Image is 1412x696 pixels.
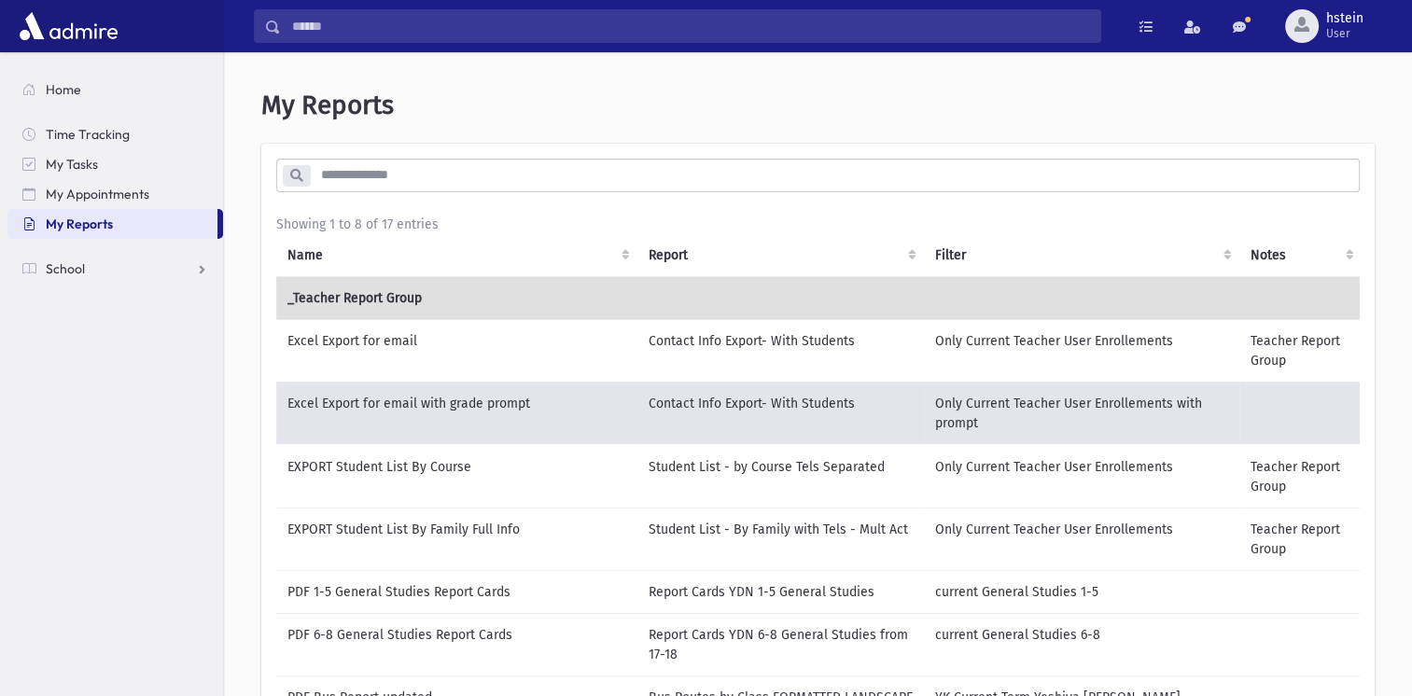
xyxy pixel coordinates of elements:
th: Report: activate to sort column ascending [637,234,924,277]
td: Only Current Teacher User Enrollements [924,508,1239,570]
span: My Reports [46,216,113,232]
td: current General Studies 1-5 [924,570,1239,613]
th: Name: activate to sort column ascending [276,234,637,277]
td: Only Current Teacher User Enrollements [924,445,1239,508]
td: Report Cards YDN 1-5 General Studies [637,570,924,613]
td: Student List - By Family with Tels - Mult Act [637,508,924,570]
span: User [1326,26,1363,41]
th: Notes : activate to sort column ascending [1239,234,1362,277]
th: Filter : activate to sort column ascending [924,234,1239,277]
td: Only Current Teacher User Enrollements with prompt [924,382,1239,445]
td: PDF 6-8 General Studies Report Cards [276,613,637,675]
img: AdmirePro [15,7,122,45]
td: _Teacher Report Group [276,276,1362,319]
td: current General Studies 6-8 [924,613,1239,675]
span: My Appointments [46,186,149,202]
td: PDF 1-5 General Studies Report Cards [276,570,637,613]
a: My Appointments [7,179,223,209]
a: Home [7,75,223,104]
input: Search [281,9,1100,43]
span: hstein [1326,11,1363,26]
td: Teacher Report Group [1239,319,1362,382]
span: Time Tracking [46,126,130,143]
span: My Tasks [46,156,98,173]
td: Student List - by Course Tels Separated [637,445,924,508]
div: Showing 1 to 8 of 17 entries [276,215,1360,234]
a: School [7,254,223,284]
td: Teacher Report Group [1239,445,1362,508]
td: Report Cards YDN 6-8 General Studies from 17-18 [637,613,924,675]
td: Contact Info Export- With Students [637,382,924,445]
span: Home [46,81,81,98]
td: Contact Info Export- With Students [637,319,924,382]
td: Only Current Teacher User Enrollements [924,319,1239,382]
td: Excel Export for email with grade prompt [276,382,637,445]
span: My Reports [261,90,394,120]
a: Time Tracking [7,119,223,149]
td: EXPORT Student List By Course [276,445,637,508]
a: My Reports [7,209,217,239]
a: My Tasks [7,149,223,179]
td: Excel Export for email [276,319,637,382]
td: EXPORT Student List By Family Full Info [276,508,637,570]
td: Teacher Report Group [1239,508,1362,570]
span: School [46,260,85,277]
